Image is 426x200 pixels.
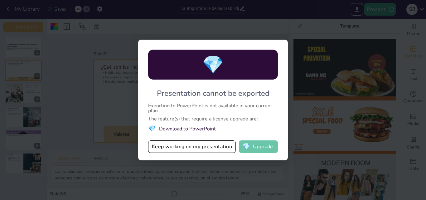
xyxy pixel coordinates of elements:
[242,144,250,150] span: diamond
[148,124,156,133] span: diamond
[148,140,236,153] button: Keep working on my presentation
[148,103,278,113] div: Exporting to PowerPoint is not available in your current plan.
[202,53,224,77] span: diamond
[157,88,269,98] div: Presentation cannot be exported
[239,140,278,153] button: diamondUpgrade
[148,116,278,121] div: The feature(s) that require a license upgrade are:
[148,124,278,133] li: Download to PowerPoint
